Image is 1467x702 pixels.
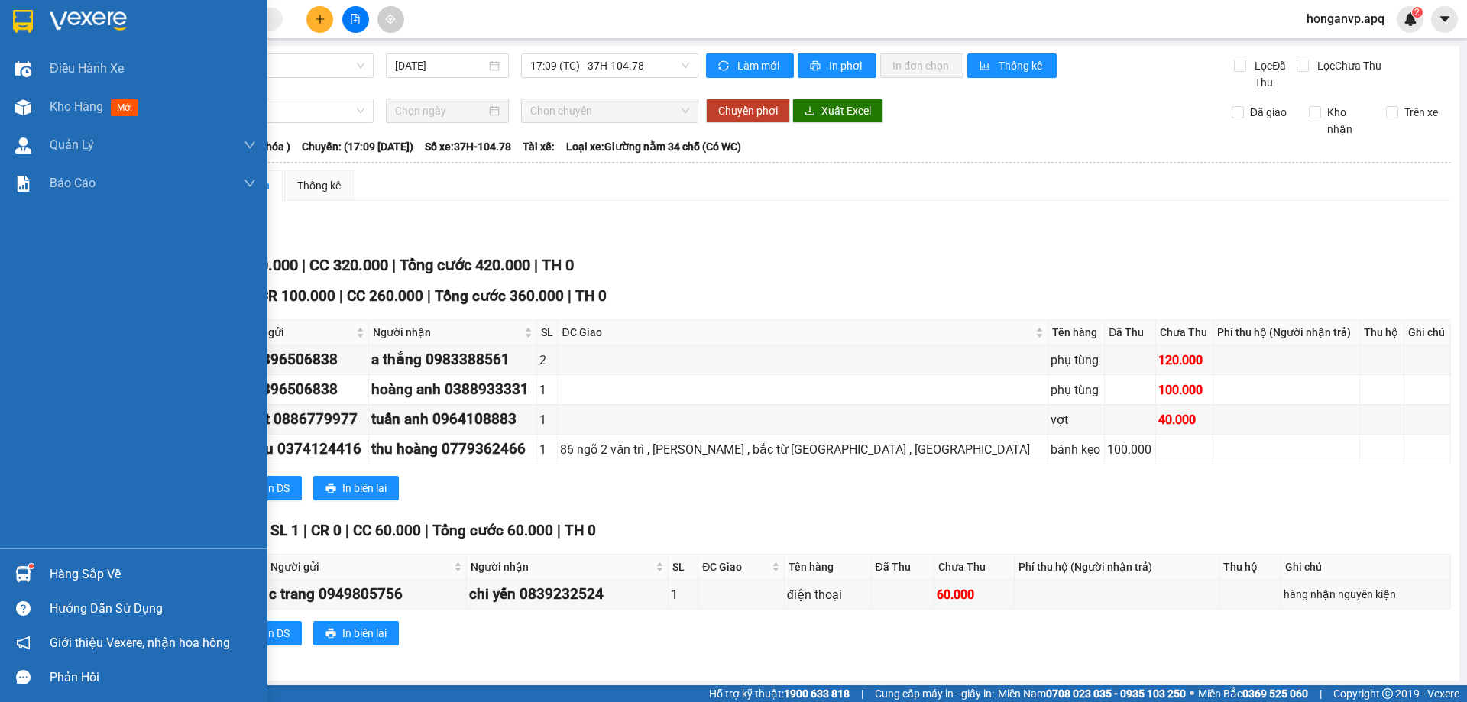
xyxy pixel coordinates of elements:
th: Đã Thu [872,555,934,580]
th: Ghi chú [1281,555,1451,580]
span: Hỗ trợ kỹ thuật: [709,685,850,702]
button: plus [306,6,333,33]
div: Hàng sắp về [50,563,256,586]
span: notification [16,636,31,650]
span: | [534,256,538,274]
img: logo-vxr [13,10,33,33]
span: CC 260.000 [347,287,423,305]
span: ⚪️ [1190,691,1194,697]
span: file-add [350,14,361,24]
div: phụ tùng [1051,351,1102,370]
div: điện thoại [787,585,869,604]
div: Hướng dẫn sử dụng [50,597,256,620]
span: CR 100.000 [259,287,335,305]
sup: 1 [29,564,34,568]
th: Tên hàng [785,555,872,580]
div: chi yến 0839232524 [469,583,665,606]
span: Tổng cước 360.000 [435,287,564,305]
span: In DS [265,625,290,642]
th: Thu hộ [1360,320,1404,345]
span: Điều hành xe [50,59,124,78]
button: downloadXuất Excel [792,99,883,123]
span: | [1320,685,1322,702]
span: Thống kê [999,57,1044,74]
div: 100.000 [1107,440,1153,459]
span: Làm mới [737,57,782,74]
div: 1 [539,440,555,459]
button: caret-down [1431,6,1458,33]
div: phụ tùng [1051,380,1102,400]
div: kh 0396506838 [234,378,365,401]
div: 40.000 [1158,410,1210,429]
span: Kho nhận [1321,104,1375,137]
th: Đã Thu [1105,320,1156,345]
img: warehouse-icon [15,99,31,115]
span: Cung cấp máy in - giấy in: [875,685,994,702]
img: warehouse-icon [15,137,31,154]
div: bánh kẹo [1051,440,1102,459]
span: Miền Bắc [1198,685,1308,702]
div: hàng nhận nguyên kiện [1284,586,1448,603]
div: 1 [539,380,555,400]
span: CR 0 [311,522,342,539]
span: ĐC Giao [562,324,1031,341]
img: warehouse-icon [15,61,31,77]
th: Chưa Thu [934,555,1015,580]
div: 2 [539,351,555,370]
span: | [425,522,429,539]
div: c trang 0949805756 [269,583,464,606]
span: copyright [1382,688,1393,699]
span: Số xe: 37H-104.78 [425,138,511,155]
div: 120.000 [1158,351,1210,370]
th: Chưa Thu [1156,320,1213,345]
img: logo [8,46,53,121]
button: file-add [342,6,369,33]
span: | [557,522,561,539]
span: caret-down [1438,12,1452,26]
span: printer [325,628,336,640]
span: | [303,522,307,539]
div: 86 ngõ 2 văn trì , [PERSON_NAME] , bắc từ [GEOGRAPHIC_DATA] , [GEOGRAPHIC_DATA] [560,440,1044,459]
span: printer [810,60,823,73]
span: download [805,105,815,118]
img: solution-icon [15,176,31,192]
button: printerIn biên lai [313,621,399,645]
th: SL [537,320,559,345]
div: tuấn anh 0964108883 [371,408,534,431]
button: syncLàm mới [706,53,794,78]
span: | [392,256,396,274]
span: | [427,287,431,305]
span: Báo cáo [50,173,96,192]
span: down [244,139,256,151]
span: | [861,685,863,702]
span: honganvp.apq [1294,9,1397,28]
img: warehouse-icon [15,566,31,582]
sup: 2 [1412,7,1423,18]
span: 17:09 (TC) - 37H-104.78 [530,54,689,77]
span: Người gửi [270,558,451,575]
div: a hiếu 0374124416 [234,438,365,461]
span: [GEOGRAPHIC_DATA], [GEOGRAPHIC_DATA] ↔ [GEOGRAPHIC_DATA] [60,65,185,105]
div: 1 [671,585,695,604]
span: Trên xe [1398,104,1444,121]
span: Người nhận [373,324,521,341]
span: Đã giao [1244,104,1293,121]
span: In phơi [829,57,864,74]
span: sync [718,60,731,73]
span: In biên lai [342,480,387,497]
span: bar-chart [980,60,993,73]
span: Tổng cước 420.000 [400,256,530,274]
th: SL [669,555,698,580]
button: printerIn phơi [798,53,876,78]
span: Xuất Excel [821,102,871,119]
span: aim [385,14,396,24]
button: printerIn DS [236,476,302,500]
span: CC 320.000 [309,256,388,274]
button: printerIn biên lai [313,476,399,500]
span: Người nhận [471,558,653,575]
input: 14/08/2025 [395,57,486,74]
th: Ghi chú [1404,320,1451,345]
div: thu hoàng 0779362466 [371,438,534,461]
div: 60.000 [937,585,1012,604]
span: TH 0 [575,287,607,305]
